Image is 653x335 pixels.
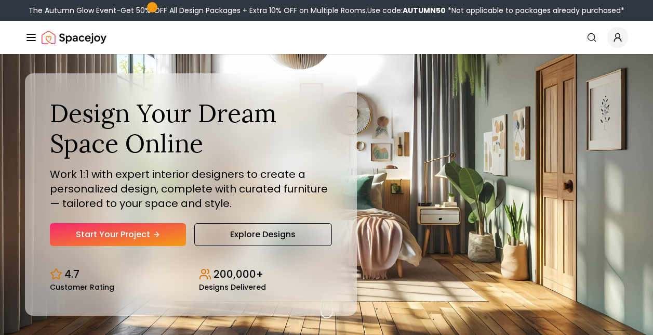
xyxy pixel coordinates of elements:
[446,5,624,16] span: *Not applicable to packages already purchased*
[29,5,624,16] div: The Autumn Glow Event-Get 50% OFF All Design Packages + Extra 10% OFF on Multiple Rooms.
[25,21,628,54] nav: Global
[50,98,332,158] h1: Design Your Dream Space Online
[199,284,266,291] small: Designs Delivered
[403,5,446,16] b: AUTUMN50
[50,223,186,246] a: Start Your Project
[64,267,79,281] p: 4.7
[367,5,446,16] span: Use code:
[50,167,332,211] p: Work 1:1 with expert interior designers to create a personalized design, complete with curated fu...
[194,223,331,246] a: Explore Designs
[42,27,106,48] img: Spacejoy Logo
[50,284,114,291] small: Customer Rating
[50,259,332,291] div: Design stats
[42,27,106,48] a: Spacejoy
[214,267,263,281] p: 200,000+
